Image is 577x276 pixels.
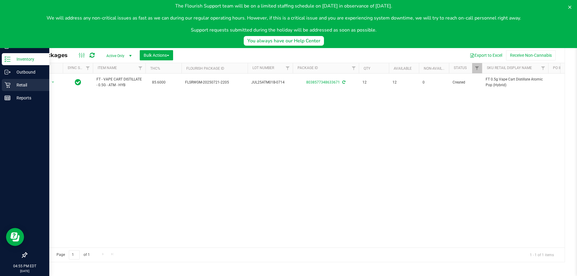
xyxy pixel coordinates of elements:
[83,63,93,73] a: Filter
[47,2,521,10] p: The Flourish Support team will be on a limited staffing schedule on [DATE] in observance of [DATE].
[466,50,506,60] button: Export to Excel
[185,80,244,85] span: FLSRWGM-20250721-2205
[47,26,521,34] p: Support requests submitted during the holiday will be addressed as soon as possible.
[47,14,521,22] p: We will address any non-critical issues as fast as we can during our regular operating hours. How...
[364,66,370,71] a: Qty
[392,80,415,85] span: 12
[149,78,169,87] span: 85.6000
[487,66,532,70] a: Sku Retail Display Name
[349,63,359,73] a: Filter
[506,50,556,60] button: Receive Non-Cannabis
[538,63,548,73] a: Filter
[525,250,559,259] span: 1 - 1 of 1 items
[186,66,224,71] a: Flourish Package ID
[11,81,47,89] p: Retail
[144,53,169,58] span: Bulk Actions
[136,63,145,73] a: Filter
[49,78,57,86] span: select
[98,66,117,70] a: Item Name
[31,52,74,59] span: All Packages
[3,269,47,273] p: [DATE]
[341,80,345,84] span: Sync from Compliance System
[423,80,445,85] span: 0
[247,37,320,44] div: You always have our Help Center
[424,66,450,71] a: Non-Available
[140,50,173,60] button: Bulk Actions
[454,66,467,70] a: Status
[553,66,562,70] a: PO ID
[3,263,47,269] p: 04:55 PM EDT
[11,68,47,76] p: Outbound
[472,63,482,73] a: Filter
[11,56,47,63] p: Inventory
[362,80,385,85] span: 12
[306,80,340,84] a: 8038577348633671
[283,63,293,73] a: Filter
[69,250,80,259] input: 1
[75,78,81,86] span: In Sync
[96,77,142,88] span: FT - VAPE CART DISTILLATE - 0.5G - ATM - HYB
[453,80,478,85] span: Created
[5,82,11,88] inline-svg: Retail
[6,228,24,246] iframe: Resource center
[5,69,11,75] inline-svg: Outbound
[150,66,160,71] a: THC%
[252,66,274,70] a: Lot Number
[5,95,11,101] inline-svg: Reports
[394,66,412,71] a: Available
[5,56,11,62] inline-svg: Inventory
[486,77,545,88] span: FT 0.5g Vape Cart Distillate Atomic Pop (Hybrid)
[11,94,47,102] p: Reports
[51,250,95,259] span: Page of 1
[251,80,289,85] span: JUL25ATM01B-0714
[68,66,91,70] a: Sync Status
[298,66,318,70] a: Package ID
